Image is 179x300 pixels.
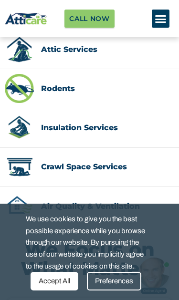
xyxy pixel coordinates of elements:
a: Air Quality & Ventilation [41,202,140,211]
div: Need help? Chat with us now! [12,10,43,41]
a: Rodents [41,84,75,93]
a: Call Now [64,10,115,28]
a: Insulation Services [41,123,118,132]
span: We use cookies to give you the best possible experience while you browse through our website. By ... [26,213,146,272]
a: Attic Services [41,45,97,54]
a: Crawl Space Services [41,162,127,171]
div: Online Agent [14,40,41,47]
span: Call Now [69,12,110,25]
div: Preferences [87,272,141,290]
div: Menu Toggle [152,10,170,28]
div: Accept All [31,272,78,290]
